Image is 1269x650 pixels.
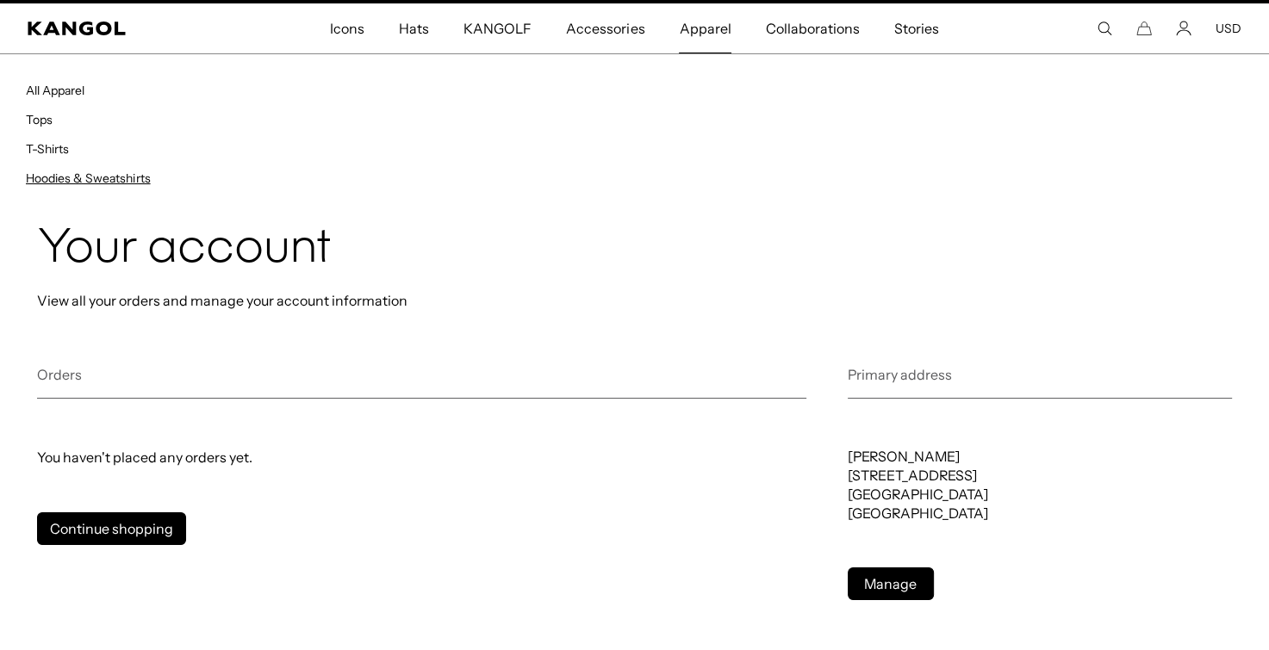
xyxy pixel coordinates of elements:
a: Stories [877,3,956,53]
a: Icons [313,3,382,53]
h1: Your account [37,222,1233,277]
h2: Orders [37,365,806,399]
a: Tops [26,112,53,127]
a: Manage [848,567,934,600]
a: T-Shirts [26,141,69,157]
a: All Apparel [26,83,84,98]
div: You haven't placed any orders yet. [37,412,806,502]
span: Collaborations [766,3,860,53]
a: Accessories [549,3,662,53]
a: Collaborations [749,3,877,53]
a: Kangol [28,22,217,35]
a: Account [1176,21,1191,36]
a: KANGOLF [446,3,549,53]
div: View all your orders and manage your account information [37,291,1233,310]
a: Continue shopping [37,512,186,545]
span: Hats [399,3,429,53]
a: Apparel [662,3,748,53]
summary: Search here [1097,21,1112,36]
h2: Primary address [848,365,1233,399]
a: Hoodies & Sweatshirts [26,170,151,186]
span: Icons [330,3,364,53]
a: Hats [382,3,446,53]
span: KANGOLF [463,3,532,53]
button: USD [1216,21,1241,36]
p: [PERSON_NAME] [STREET_ADDRESS] [GEOGRAPHIC_DATA] [GEOGRAPHIC_DATA] [848,447,1233,523]
button: Cart [1136,21,1152,36]
span: Accessories [566,3,644,53]
span: Stories [894,3,939,53]
span: Apparel [679,3,731,53]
